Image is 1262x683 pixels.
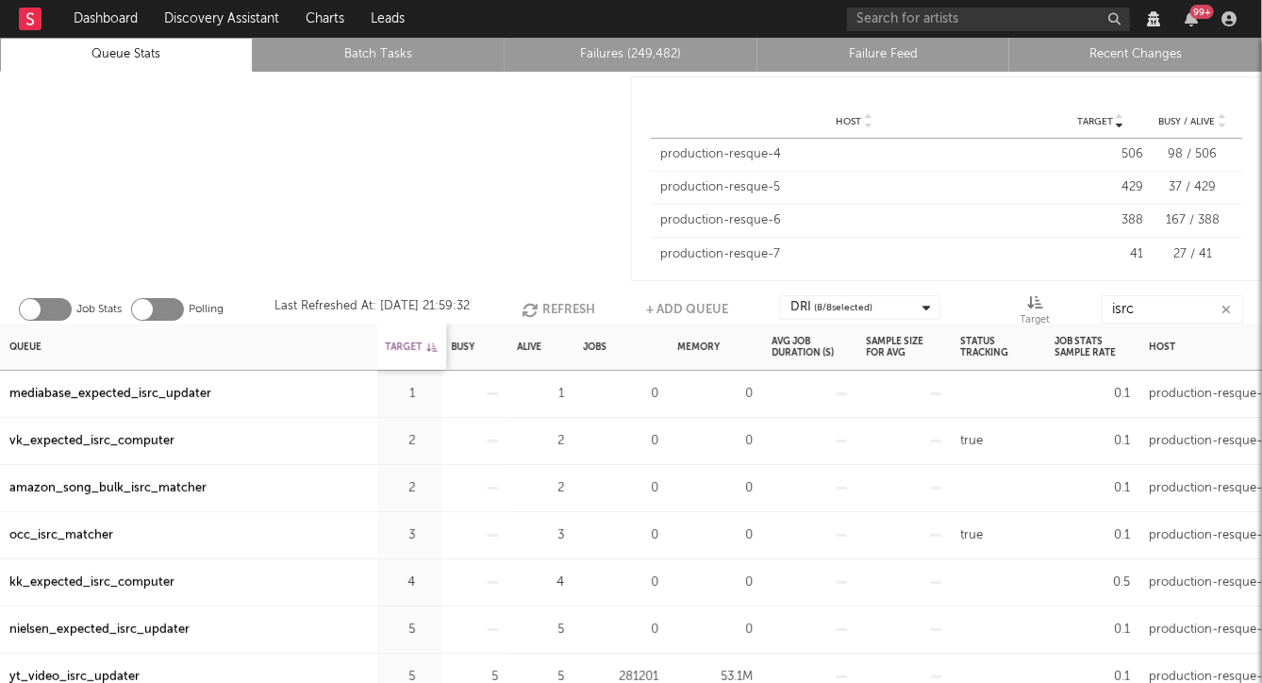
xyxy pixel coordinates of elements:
div: 0 [677,477,753,500]
div: Host [1149,326,1175,367]
a: Recent Changes [1020,43,1252,66]
a: occ_isrc_matcher [9,525,113,547]
div: production-resque-7 [660,245,1049,264]
div: 0 [677,525,753,547]
div: 0 [677,619,753,641]
div: 0.1 [1054,525,1130,547]
a: nielsen_expected_isrc_updater [9,619,190,641]
div: 0 [583,525,658,547]
a: Failures (249,482) [515,43,747,66]
div: Sample Size For Avg [866,326,941,367]
div: Queue [9,326,42,367]
div: 1 [385,383,415,406]
div: 506 [1058,145,1143,164]
div: 41 [1058,245,1143,264]
button: 99+ [1185,11,1198,26]
a: Failure Feed [768,43,1000,66]
div: 0.1 [1054,477,1130,500]
div: 3 [385,525,415,547]
span: ( 8 / 8 selected) [814,296,872,319]
div: Avg Job Duration (s) [772,326,847,367]
div: 0 [583,477,658,500]
div: production-resque-6 [660,211,1049,230]
label: Job Stats [76,298,122,321]
span: Busy / Alive [1159,116,1216,127]
button: Refresh [522,295,595,324]
div: Memory [677,326,720,367]
div: 2 [385,477,415,500]
a: kk_expected_isrc_computer [9,572,174,594]
div: 0 [677,572,753,594]
div: true [960,525,983,547]
div: 2 [385,430,415,453]
div: 0.1 [1054,619,1130,641]
div: production-resque-4 [660,145,1049,164]
div: Target [1021,309,1051,332]
a: amazon_song_bulk_isrc_matcher [9,477,207,500]
div: 98 / 506 [1153,145,1233,164]
input: Search... [1102,295,1243,324]
div: Target [1021,295,1051,331]
div: 0.1 [1054,383,1130,406]
div: 0 [677,383,753,406]
div: Target [385,326,437,367]
button: + Add Queue [646,295,728,324]
div: 0.1 [1054,430,1130,453]
div: 4 [517,572,564,594]
div: 27 / 41 [1153,245,1233,264]
div: 167 / 388 [1153,211,1233,230]
div: 5 [385,619,415,641]
span: Target [1077,116,1113,127]
div: 429 [1058,178,1143,197]
div: 0 [583,383,658,406]
div: production-resque-5 [660,178,1049,197]
div: 2 [517,477,564,500]
div: 0.5 [1054,572,1130,594]
div: 0 [583,619,658,641]
div: Status Tracking [960,326,1036,367]
a: Queue Stats [10,43,242,66]
span: Host [837,116,862,127]
div: 2 [517,430,564,453]
div: 4 [385,572,415,594]
div: true [960,430,983,453]
input: Search for artists [847,8,1130,31]
div: 1 [517,383,564,406]
div: Job Stats Sample Rate [1054,326,1130,367]
div: 37 / 429 [1153,178,1233,197]
a: Batch Tasks [263,43,495,66]
div: 388 [1058,211,1143,230]
a: vk_expected_isrc_computer [9,430,174,453]
div: 3 [517,525,564,547]
label: Polling [189,298,224,321]
div: 99 + [1190,5,1214,19]
div: DRI [790,296,872,319]
a: mediabase_expected_isrc_updater [9,383,211,406]
div: Jobs [583,326,606,367]
div: 0 [583,572,658,594]
div: 5 [517,619,564,641]
div: 0 [583,430,658,453]
div: 0 [677,430,753,453]
div: Busy [451,326,474,367]
div: Last Refreshed At: [DATE] 21:59:32 [274,295,470,324]
div: Alive [517,326,541,367]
